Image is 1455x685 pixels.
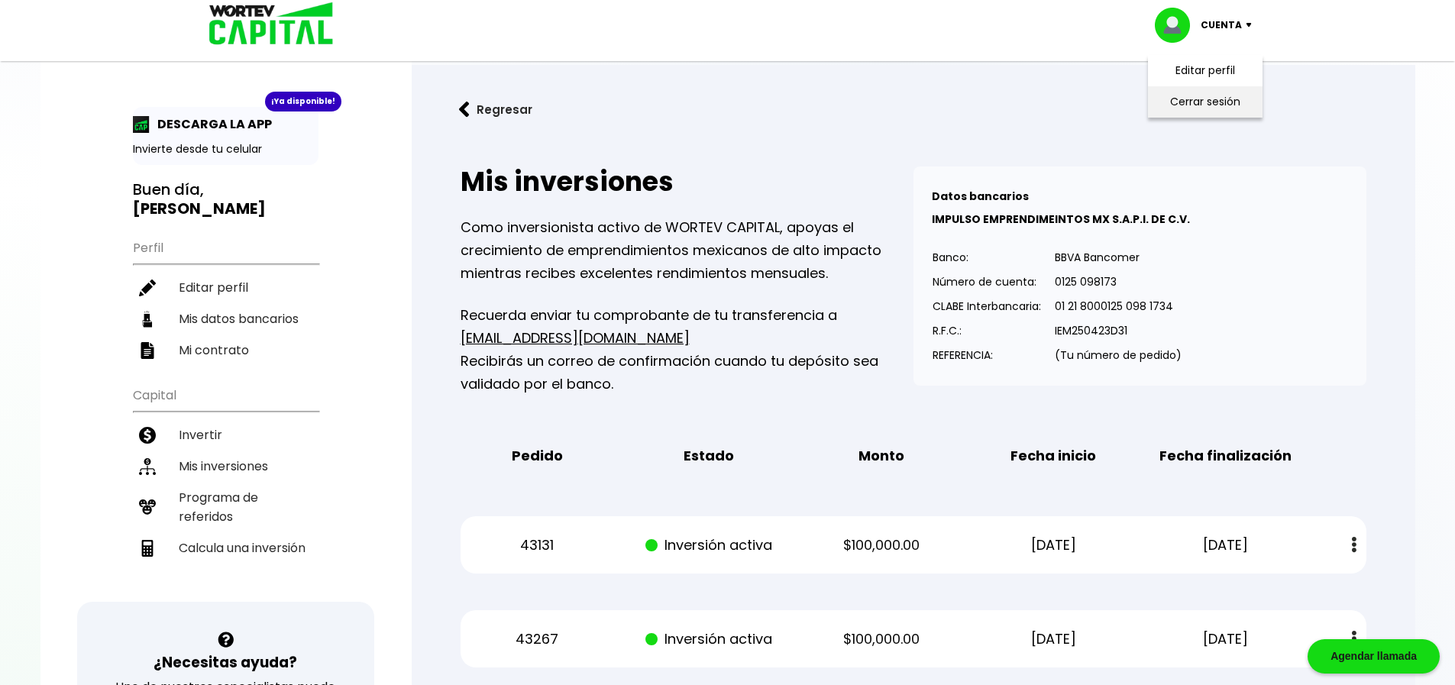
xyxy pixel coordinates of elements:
p: (Tu número de pedido) [1055,344,1182,367]
b: Pedido [512,444,563,467]
p: [DATE] [1153,534,1298,557]
p: Cuenta [1201,14,1242,37]
b: [PERSON_NAME] [133,198,266,219]
img: profile-image [1155,8,1201,43]
div: ¡Ya disponible! [265,92,341,111]
img: contrato-icon.f2db500c.svg [139,342,156,359]
p: 43131 [464,534,609,557]
b: Datos bancarios [932,189,1029,204]
p: DESCARGA LA APP [150,115,272,134]
b: IMPULSO EMPRENDIMEINTOS MX S.A.P.I. DE C.V. [932,212,1190,227]
a: Mis inversiones [133,451,318,482]
a: Programa de referidos [133,482,318,532]
ul: Perfil [133,231,318,366]
img: invertir-icon.b3b967d7.svg [139,427,156,444]
p: Banco: [933,246,1041,269]
p: Como inversionista activo de WORTEV CAPITAL, apoyas el crecimiento de emprendimientos mexicanos d... [461,216,913,285]
p: [DATE] [981,534,1126,557]
button: Regresar [436,89,555,130]
p: Invierte desde tu celular [133,141,318,157]
b: Fecha finalización [1159,444,1292,467]
a: flecha izquierdaRegresar [436,89,1391,130]
a: [EMAIL_ADDRESS][DOMAIN_NAME] [461,328,690,347]
p: BBVA Bancomer [1055,246,1182,269]
p: 01 21 8000125 098 1734 [1055,295,1182,318]
p: $100,000.00 [809,534,954,557]
img: calculadora-icon.17d418c4.svg [139,540,156,557]
p: CLABE Interbancaria: [933,295,1041,318]
img: app-icon [133,116,150,133]
p: REFERENCIA: [933,344,1041,367]
a: Editar perfil [1175,63,1235,79]
b: Estado [684,444,734,467]
p: R.F.C.: [933,319,1041,342]
a: Invertir [133,419,318,451]
div: Agendar llamada [1308,639,1440,674]
p: Inversión activa [637,534,782,557]
h3: ¿Necesitas ayuda? [154,651,297,674]
img: recomiendanos-icon.9b8e9327.svg [139,499,156,515]
a: Mis datos bancarios [133,303,318,334]
b: Fecha inicio [1010,444,1096,467]
ul: Capital [133,378,318,602]
p: 43267 [464,628,609,651]
img: icon-down [1242,23,1263,27]
p: Recuerda enviar tu comprobante de tu transferencia a Recibirás un correo de confirmación cuando t... [461,304,913,396]
a: Editar perfil [133,272,318,303]
p: IEM250423D31 [1055,319,1182,342]
img: flecha izquierda [459,102,470,118]
p: $100,000.00 [809,628,954,651]
b: Monto [858,444,904,467]
p: Número de cuenta: [933,270,1041,293]
p: [DATE] [1153,628,1298,651]
h3: Buen día, [133,180,318,218]
p: [DATE] [981,628,1126,651]
p: 0125 098173 [1055,270,1182,293]
a: Calcula una inversión [133,532,318,564]
h2: Mis inversiones [461,166,913,197]
img: datos-icon.10cf9172.svg [139,311,156,328]
img: editar-icon.952d3147.svg [139,279,156,296]
a: Mi contrato [133,334,318,366]
p: Inversión activa [637,628,782,651]
img: inversiones-icon.6695dc30.svg [139,458,156,475]
li: Cerrar sesión [1144,86,1266,118]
